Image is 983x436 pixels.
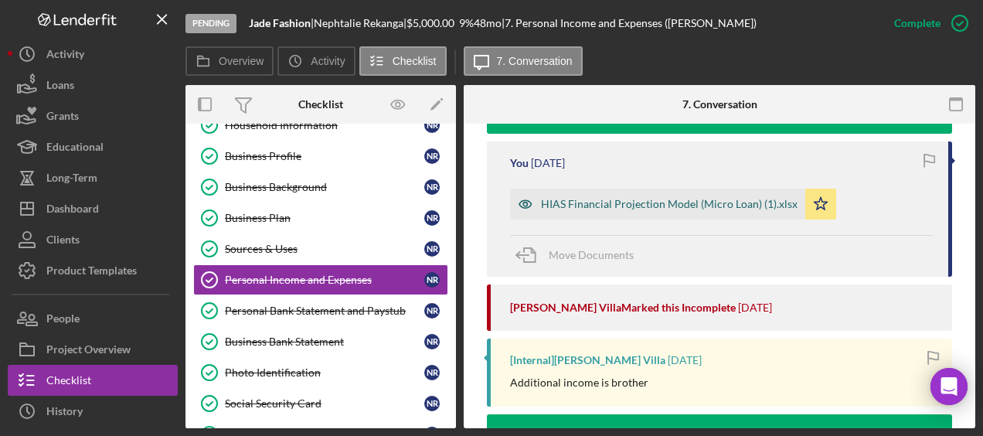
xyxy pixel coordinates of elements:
[193,388,448,419] a: Social Security CardNR
[225,274,424,286] div: Personal Income and Expenses
[424,210,440,226] div: N R
[359,46,447,76] button: Checklist
[8,365,178,396] button: Checklist
[225,305,424,317] div: Personal Bank Statement and Paystub
[8,131,178,162] button: Educational
[46,303,80,338] div: People
[8,255,178,286] button: Product Templates
[393,55,437,67] label: Checklist
[46,193,99,228] div: Dashboard
[311,55,345,67] label: Activity
[8,303,178,334] button: People
[225,150,424,162] div: Business Profile
[497,55,573,67] label: 7. Conversation
[549,248,634,261] span: Move Documents
[510,189,836,220] button: HIAS Financial Projection Model (Micro Loan) (1).xlsx
[249,17,314,29] div: |
[8,39,178,70] button: Activity
[46,255,137,290] div: Product Templates
[668,354,702,366] time: 2025-05-02 18:45
[193,203,448,233] a: Business PlanNR
[531,157,565,169] time: 2025-05-15 16:11
[510,374,648,391] p: Additional income is brother
[8,396,178,427] button: History
[193,141,448,172] a: Business ProfileNR
[502,17,757,29] div: | 7. Personal Income and Expenses ([PERSON_NAME])
[424,365,440,380] div: N R
[277,46,355,76] button: Activity
[464,46,583,76] button: 7. Conversation
[510,157,529,169] div: You
[424,118,440,133] div: N R
[46,100,79,135] div: Grants
[894,8,940,39] div: Complete
[424,179,440,195] div: N R
[185,14,236,33] div: Pending
[46,334,131,369] div: Project Overview
[314,17,406,29] div: Nephtalie Rekanga |
[8,193,178,224] button: Dashboard
[193,233,448,264] a: Sources & UsesNR
[193,357,448,388] a: Photo IdentificationNR
[225,366,424,379] div: Photo Identification
[682,98,757,111] div: 7. Conversation
[424,272,440,288] div: N R
[541,198,798,210] div: HIAS Financial Projection Model (Micro Loan) (1).xlsx
[406,17,459,29] div: $5,000.00
[46,224,80,259] div: Clients
[738,301,772,314] time: 2025-05-02 18:47
[424,334,440,349] div: N R
[193,172,448,203] a: Business BackgroundNR
[930,368,968,405] div: Open Intercom Messenger
[8,224,178,255] button: Clients
[225,212,424,224] div: Business Plan
[459,17,474,29] div: 9 %
[225,336,424,348] div: Business Bank Statement
[193,295,448,326] a: Personal Bank Statement and PaystubNR
[46,39,84,73] div: Activity
[225,397,424,410] div: Social Security Card
[424,241,440,257] div: N R
[193,110,448,141] a: Household InformationNR
[8,162,178,193] button: Long-Term
[879,8,975,39] button: Complete
[185,46,274,76] button: Overview
[219,55,264,67] label: Overview
[8,100,178,131] button: Grants
[225,119,424,131] div: Household Information
[193,264,448,295] a: Personal Income and ExpensesNR
[46,365,91,400] div: Checklist
[474,17,502,29] div: 48 mo
[424,148,440,164] div: N R
[249,16,311,29] b: Jade Fashion
[8,70,178,100] button: Loans
[46,70,74,104] div: Loans
[46,162,97,197] div: Long-Term
[193,326,448,357] a: Business Bank StatementNR
[8,334,178,365] button: Project Overview
[225,243,424,255] div: Sources & Uses
[510,236,649,274] button: Move Documents
[424,303,440,318] div: N R
[510,354,665,366] div: [Internal] [PERSON_NAME] Villa
[46,396,83,431] div: History
[46,131,104,166] div: Educational
[298,98,343,111] div: Checklist
[225,181,424,193] div: Business Background
[510,301,736,314] div: [PERSON_NAME] Villa Marked this Incomplete
[424,396,440,411] div: N R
